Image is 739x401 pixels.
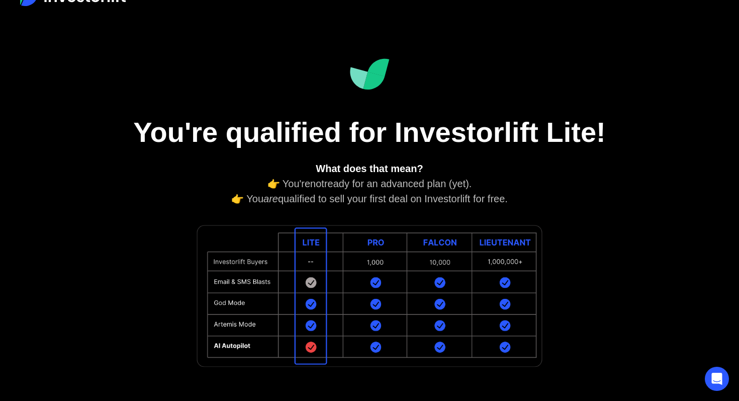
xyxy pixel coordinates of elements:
em: are [263,193,278,204]
div: 👉 You're ready for an advanced plan (yet). 👉 You qualified to sell your first deal on Investorlif... [153,161,586,206]
strong: What does that mean? [316,163,423,174]
img: Investorlift Dashboard [349,58,390,90]
div: Open Intercom Messenger [705,367,729,391]
h1: You're qualified for Investorlift Lite! [118,115,621,149]
em: not [310,178,324,189]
